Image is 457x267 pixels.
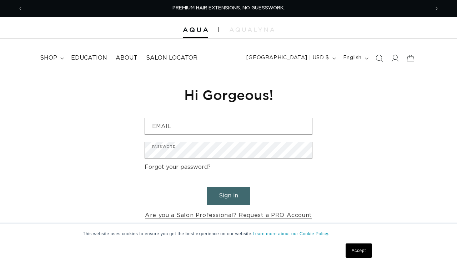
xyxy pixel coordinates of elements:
[421,233,457,267] iframe: Chat Widget
[67,50,111,66] a: Education
[146,54,197,62] span: Salon Locator
[343,54,362,62] span: English
[71,54,107,62] span: Education
[40,54,57,62] span: shop
[207,187,250,205] button: Sign in
[246,54,329,62] span: [GEOGRAPHIC_DATA] | USD $
[111,50,142,66] a: About
[83,231,374,237] p: This website uses cookies to ensure you get the best experience on our website.
[36,50,67,66] summary: shop
[145,86,312,104] h1: Hi Gorgeous!
[230,27,274,32] img: aqualyna.com
[145,162,211,172] a: Forgot your password?
[172,6,285,10] span: PREMIUM HAIR EXTENSIONS. NO GUESSWORK.
[12,2,28,15] button: Previous announcement
[242,51,339,65] button: [GEOGRAPHIC_DATA] | USD $
[346,243,372,258] a: Accept
[145,118,312,134] input: Email
[371,50,387,66] summary: Search
[253,231,330,236] a: Learn more about our Cookie Policy.
[116,54,137,62] span: About
[339,51,371,65] button: English
[429,2,445,15] button: Next announcement
[142,50,202,66] a: Salon Locator
[145,210,312,221] a: Are you a Salon Professional? Request a PRO Account
[183,27,208,32] img: Aqua Hair Extensions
